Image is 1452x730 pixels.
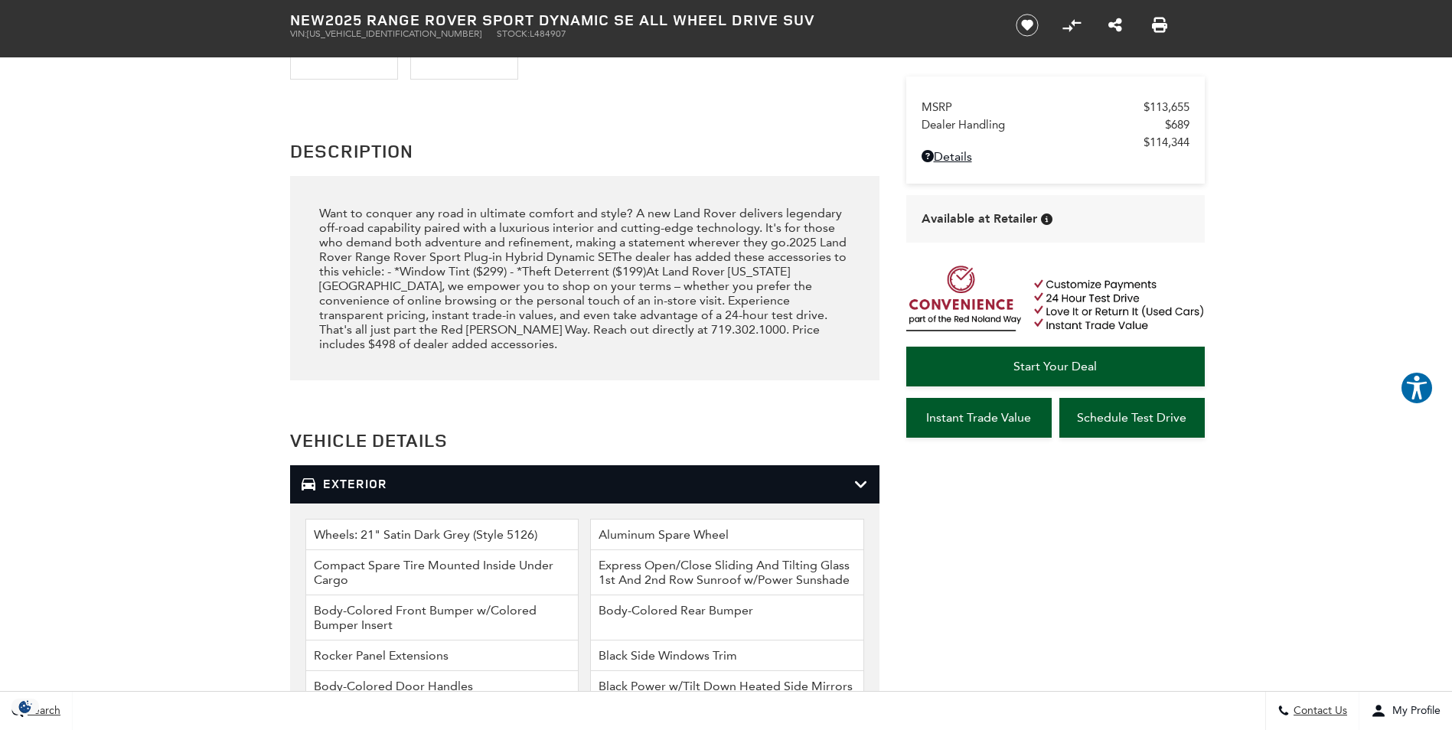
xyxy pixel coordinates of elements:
[590,595,864,640] li: Body-Colored Rear Bumper
[497,28,530,39] span: Stock:
[922,118,1189,132] a: Dealer Handling $689
[1010,13,1044,37] button: Save vehicle
[302,477,854,492] h3: Exterior
[290,426,879,454] h2: Vehicle Details
[1290,705,1347,718] span: Contact Us
[1108,16,1122,34] a: Share this New 2025 Range Rover Sport Dynamic SE All Wheel Drive SUV
[922,149,1189,164] a: Details
[1152,16,1167,34] a: Print this New 2025 Range Rover Sport Dynamic SE All Wheel Drive SUV
[290,137,879,165] h2: Description
[305,519,579,550] li: Wheels: 21" Satin Dark Grey (Style 5126)
[1144,100,1189,114] span: $113,655
[1400,371,1434,408] aside: Accessibility Help Desk
[590,550,864,595] li: Express Open/Close Sliding And Tilting Glass 1st And 2nd Row Sunroof w/Power Sunshade
[1400,371,1434,405] button: Explore your accessibility options
[8,699,43,715] img: Opt-Out Icon
[922,210,1037,227] span: Available at Retailer
[1386,705,1441,718] span: My Profile
[926,410,1031,425] span: Instant Trade Value
[319,206,850,351] div: Want to conquer any road in ultimate comfort and style? A new Land Rover delivers legendary off-r...
[1060,14,1083,37] button: Compare vehicle
[1359,692,1452,730] button: Open user profile menu
[1144,135,1189,149] span: $114,344
[290,11,990,28] h1: 2025 Range Rover Sport Dynamic SE All Wheel Drive SUV
[1077,410,1186,425] span: Schedule Test Drive
[922,100,1144,114] span: MSRP
[1165,118,1189,132] span: $689
[290,28,307,39] span: VIN:
[590,640,864,671] li: Black Side Windows Trim
[922,118,1165,132] span: Dealer Handling
[8,699,43,715] section: Click to Open Cookie Consent Modal
[922,135,1189,149] a: $114,344
[1013,359,1097,373] span: Start Your Deal
[305,640,579,671] li: Rocker Panel Extensions
[305,595,579,640] li: Body-Colored Front Bumper w/Colored Bumper Insert
[290,9,325,30] strong: New
[906,445,1205,686] iframe: YouTube video player
[906,398,1052,438] a: Instant Trade Value
[307,28,481,39] span: [US_VEHICLE_IDENTIFICATION_NUMBER]
[906,347,1205,386] a: Start Your Deal
[590,519,864,550] li: Aluminum Spare Wheel
[922,100,1189,114] a: MSRP $113,655
[530,28,566,39] span: L484907
[1041,213,1052,225] div: Vehicle is in stock and ready for immediate delivery. Due to demand, availability is subject to c...
[1059,398,1205,438] a: Schedule Test Drive
[305,550,579,595] li: Compact Spare Tire Mounted Inside Under Cargo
